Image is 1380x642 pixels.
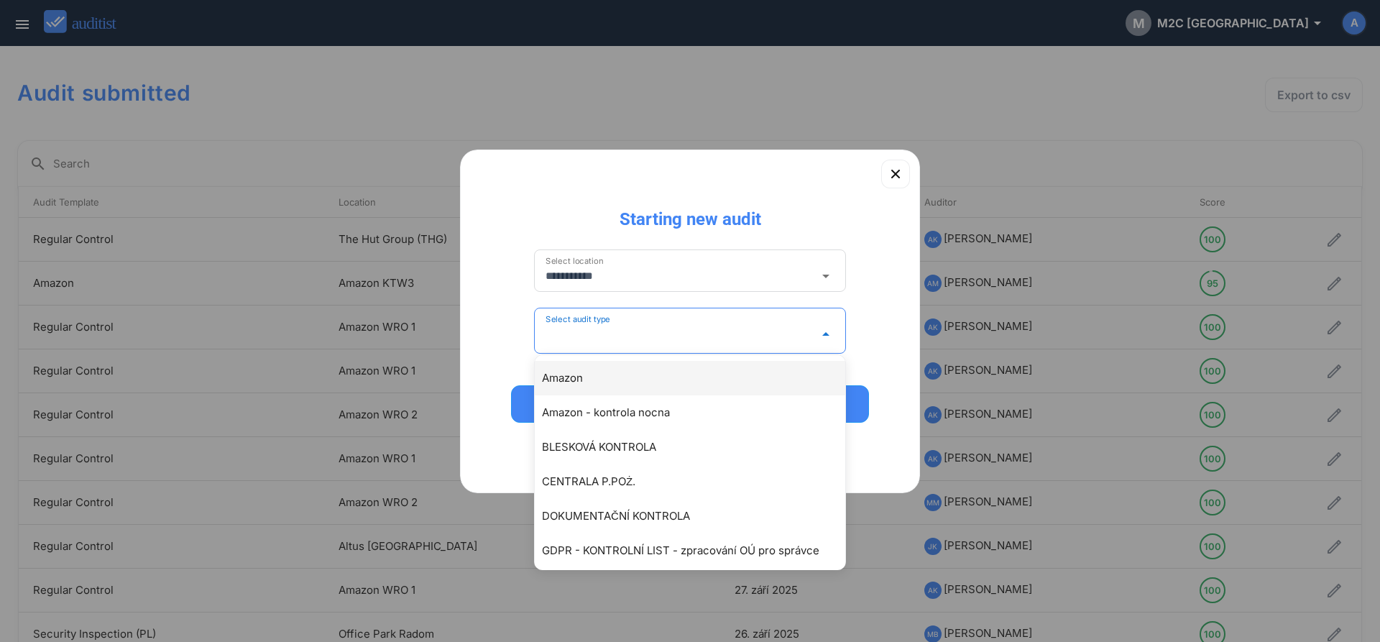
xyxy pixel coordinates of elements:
[546,323,814,346] input: Select audit type
[817,326,834,343] i: arrow_drop_down
[542,542,852,559] div: GDPR - KONTROLNÍ LIST - zpracování OÚ pro správce
[608,196,773,231] div: Starting new audit
[542,508,852,525] div: DOKUMENTAČNÍ KONTROLA
[817,267,834,285] i: arrow_drop_down
[542,370,852,387] div: Amazon
[542,473,852,490] div: CENTRALA P.POŻ.
[546,265,814,288] input: Select location
[530,395,850,413] div: Start Audit
[542,439,852,456] div: BLESKOVÁ KONTROLA
[542,404,852,421] div: Amazon - kontrola nocna
[511,385,869,423] button: Start Audit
